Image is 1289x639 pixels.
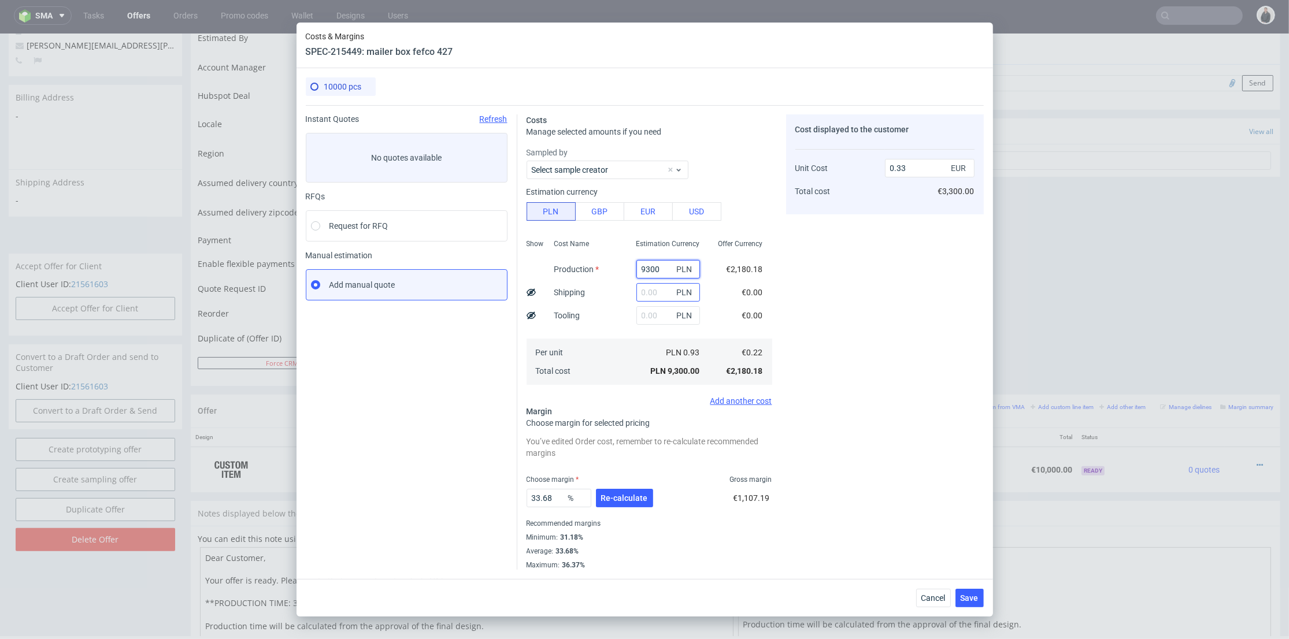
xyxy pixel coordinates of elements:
a: markdown [308,499,349,510]
a: Create sampling offer [16,434,175,457]
th: Net Total [789,394,888,413]
td: Region [198,108,406,138]
td: Locale [198,79,406,108]
span: Costs & Margins [306,32,453,41]
span: [PERSON_NAME][EMAIL_ADDRESS][PERSON_NAME][DOMAIN_NAME] [16,6,291,17]
button: USD [672,202,721,221]
header: SPEC-215449: mailer box fefco 427 [306,46,453,58]
div: Karton-Pak Cieszyn • Custom [414,418,657,454]
span: Re-calculate [601,494,648,502]
th: Design [191,394,336,413]
label: Select sample creator [532,165,609,174]
span: Offer Currency [718,239,763,248]
td: €10,000.00 [978,413,1077,458]
button: Send [1242,41,1273,57]
div: Minimum : [527,530,772,544]
td: €10,000.00 [789,413,888,458]
span: Total cost [795,187,831,196]
div: Recommended margins [527,517,772,530]
span: Margin [527,407,553,416]
span: SPEC- 215449 [488,420,531,429]
span: Costs [527,116,547,125]
td: Payment [198,196,406,222]
div: RFQs [306,192,508,201]
div: Average : [527,544,772,558]
small: Add PIM line item [895,370,949,376]
small: Manage dielines [1160,370,1212,376]
td: Account Manager [198,22,406,51]
span: - [16,161,175,172]
label: Estimation currency [527,187,598,196]
span: mailer box fefco 427 [414,418,487,430]
span: €3,300.00 [938,187,975,196]
span: Refresh [480,114,508,124]
button: Single payment (default) [409,198,718,214]
td: Hubspot Deal [198,51,406,79]
span: Estimation Currency [636,239,700,248]
label: Tooling [554,311,580,320]
span: 0 quotes [1189,431,1220,440]
small: Add custom line item [1031,370,1094,376]
label: Production [554,265,599,274]
span: Ready [1081,432,1105,441]
input: 0.00 [527,489,591,507]
td: Duplicate of (Offer ID) [198,295,406,322]
input: Type to create new task [755,117,1271,136]
span: PLN 9,300.00 [651,366,700,376]
div: 33.68% [554,547,579,556]
div: 31.18% [558,533,584,542]
th: Quant. [662,394,725,413]
th: Unit Price [725,394,789,413]
div: Add another cost [527,396,772,406]
span: Add manual quote [329,279,395,291]
span: Show [527,239,544,248]
img: regular_mini_magick20250217-67-ufcnb1.jpg [753,41,767,55]
span: PLN 0.93 [666,348,700,357]
button: GBP [575,202,624,221]
span: PLN [675,284,698,300]
a: CBDY-1 [437,444,460,452]
span: - [16,76,175,88]
span: % [566,490,589,506]
th: Dependencies [888,394,977,413]
div: Notes displayed below the Offer [191,467,1280,492]
span: Request for RFQ [329,220,388,232]
input: Convert to a Draft Order & Send [16,365,175,388]
span: Manage selected amounts if you need [527,127,662,136]
th: Name [409,394,662,413]
span: €1,107.19 [734,493,770,503]
label: Shipping [554,288,586,297]
div: You’ve edited Order cost, remember to re-calculate recommended margins [527,433,772,461]
span: Source: [414,444,460,452]
span: Cancel [921,594,946,602]
p: Client User ID: [16,244,175,256]
span: 10000 pcs [324,82,362,91]
input: Delete Offer [16,494,175,517]
td: Enable flexible payments [198,222,406,245]
input: 0.00 [636,306,700,325]
span: €2,180.18 [727,366,763,376]
button: PLN [527,202,576,221]
div: Billing Address [9,51,182,76]
div: Accept Offer for Client [9,220,182,245]
small: Add other item [1099,370,1146,376]
div: Convert to a Draft Order and send to Customer [9,310,182,347]
button: Re-calculate [596,489,653,507]
div: 36.37% [560,560,586,570]
a: 21561603 [71,347,108,358]
td: Assumed delivery country [198,138,406,167]
span: EUR [949,160,972,176]
td: 10000 [662,413,725,458]
small: Add line item from VMA [954,370,1025,376]
span: Choose margin for selected pricing [527,418,650,428]
span: €2,180.18 [727,265,763,274]
td: Assumed delivery zipcode [198,167,406,196]
a: Create prototyping offer [16,404,175,427]
small: Margin summary [1220,370,1273,376]
div: Instant Quotes [306,114,508,124]
input: 0.00 [636,283,700,302]
label: Sampled by [527,147,772,158]
input: Save [655,323,718,335]
p: Client User ID: [16,347,175,358]
span: Gross margin [730,475,772,484]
